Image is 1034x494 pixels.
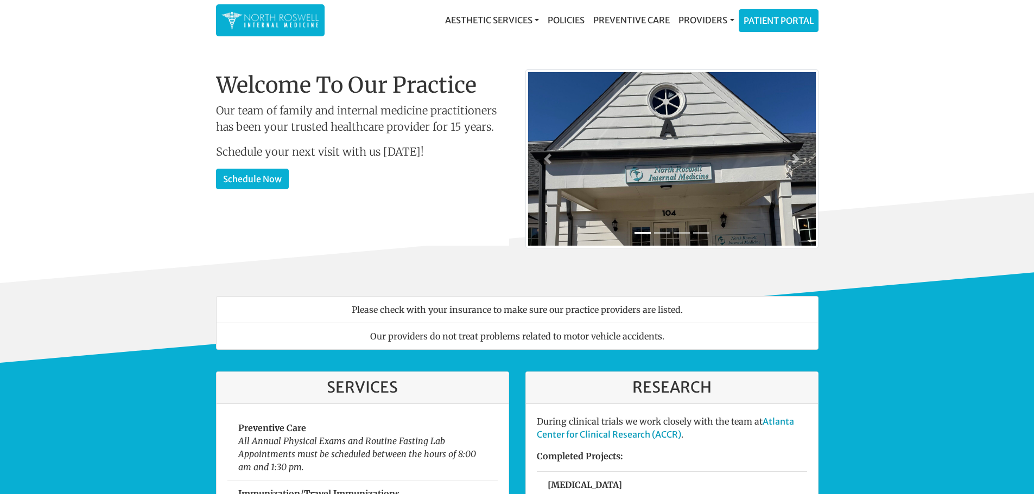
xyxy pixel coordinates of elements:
li: Please check with your insurance to make sure our practice providers are listed. [216,296,819,323]
a: Preventive Care [589,9,674,31]
strong: Completed Projects: [537,451,623,461]
p: During clinical trials we work closely with the team at . [537,415,807,441]
a: Providers [674,9,738,31]
strong: Preventive Care [238,422,306,433]
h1: Welcome To Our Practice [216,72,509,98]
em: All Annual Physical Exams and Routine Fasting Lab Appointments must be scheduled between the hour... [238,435,476,472]
img: North Roswell Internal Medicine [221,10,319,31]
h3: Services [227,378,498,397]
h3: Research [537,378,807,397]
a: Schedule Now [216,169,289,189]
p: Schedule your next visit with us [DATE]! [216,144,509,160]
a: Aesthetic Services [441,9,543,31]
a: Policies [543,9,589,31]
strong: [MEDICAL_DATA] [548,479,622,490]
li: Our providers do not treat problems related to motor vehicle accidents. [216,323,819,350]
a: Patient Portal [739,10,818,31]
p: Our team of family and internal medicine practitioners has been your trusted healthcare provider ... [216,102,509,135]
a: Atlanta Center for Clinical Research (ACCR) [537,416,794,440]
